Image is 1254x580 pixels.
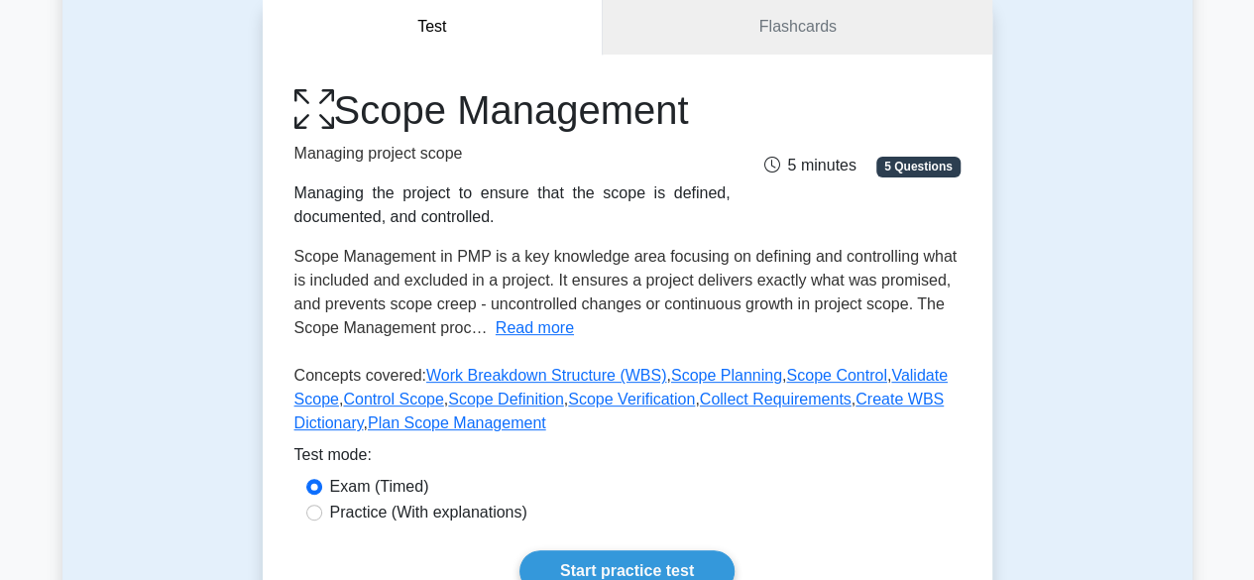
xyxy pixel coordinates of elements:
[330,475,429,499] label: Exam (Timed)
[671,367,782,384] a: Scope Planning
[294,443,961,475] div: Test mode:
[448,391,564,407] a: Scope Definition
[294,86,731,134] h1: Scope Management
[426,367,666,384] a: Work Breakdown Structure (WBS)
[343,391,443,407] a: Control Scope
[568,391,695,407] a: Scope Verification
[294,142,731,166] p: Managing project scope
[763,157,855,174] span: 5 minutes
[786,367,886,384] a: Scope Control
[294,364,961,443] p: Concepts covered: , , , , , , , , ,
[294,248,958,336] span: Scope Management in PMP is a key knowledge area focusing on defining and controlling what is incl...
[496,316,574,340] button: Read more
[368,414,546,431] a: Plan Scope Management
[876,157,960,176] span: 5 Questions
[700,391,852,407] a: Collect Requirements
[294,181,731,229] div: Managing the project to ensure that the scope is defined, documented, and controlled.
[330,501,527,524] label: Practice (With explanations)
